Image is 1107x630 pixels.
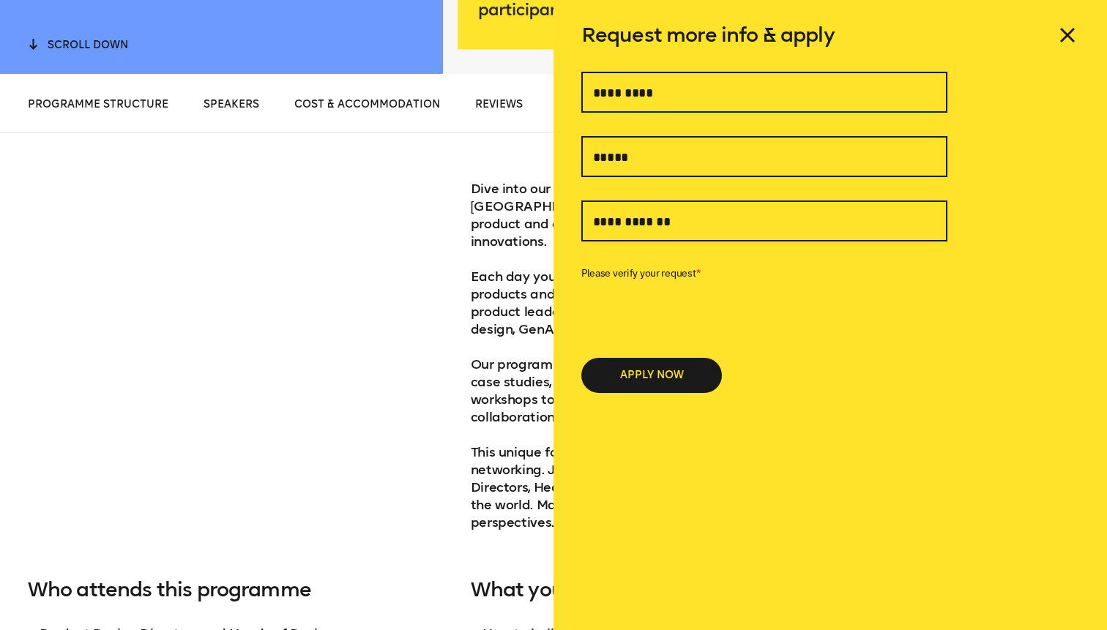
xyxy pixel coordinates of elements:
span: Reviews [475,98,523,110]
span: Programme structure [28,98,168,110]
button: APPLY NOW [581,358,722,393]
span: Speakers [204,98,259,110]
h3: What you will learn [471,578,858,601]
span: scroll down [48,39,128,51]
h3: Who attends this programme [28,578,415,601]
button: scroll down [28,37,128,53]
iframe: reCAPTCHA [581,285,804,342]
label: Please verify your request [581,265,947,281]
p: Dive into our 4-day learning expedition in [GEOGRAPHIC_DATA], designed to connect you with the pr... [471,180,858,531]
span: Cost & Accommodation [294,98,440,110]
